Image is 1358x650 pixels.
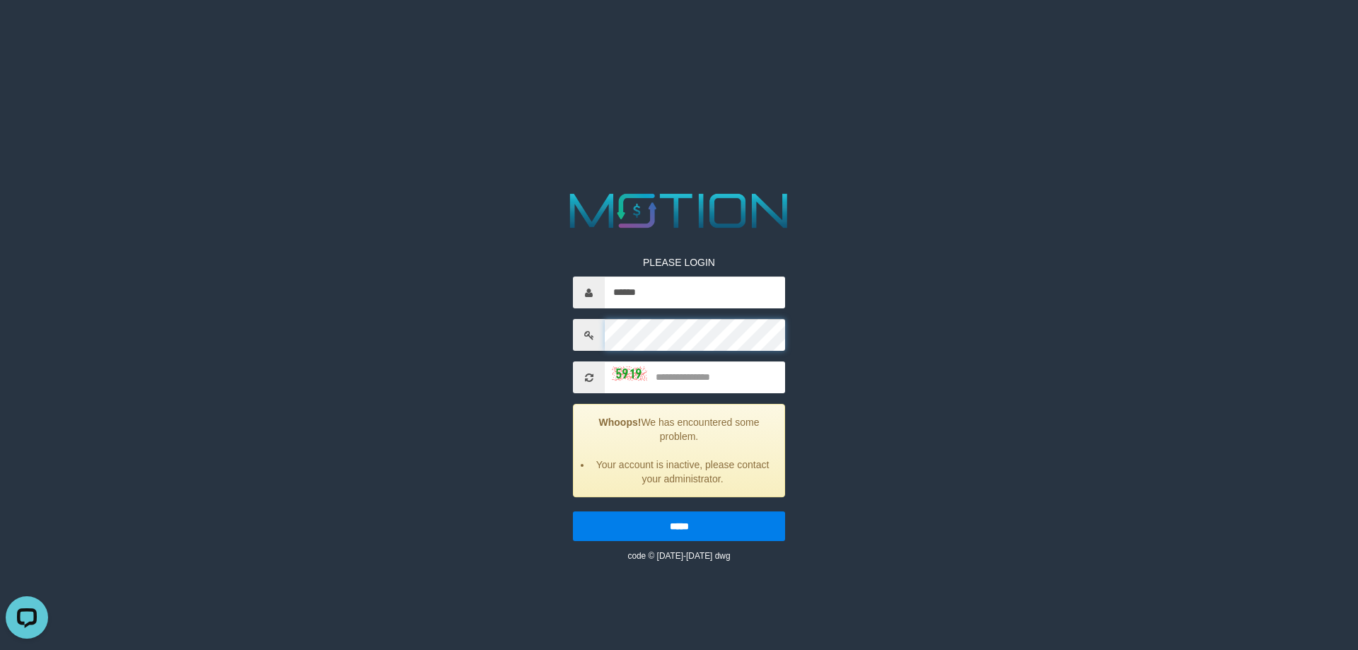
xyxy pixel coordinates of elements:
button: Open LiveChat chat widget [6,6,48,48]
strong: Whoops! [599,417,642,428]
img: MOTION_logo.png [560,187,798,234]
div: We has encountered some problem. [573,404,785,497]
small: code © [DATE]-[DATE] dwg [627,551,730,561]
img: captcha [612,366,647,381]
p: PLEASE LOGIN [573,255,785,269]
li: Your account is inactive, please contact your administrator. [591,458,774,486]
